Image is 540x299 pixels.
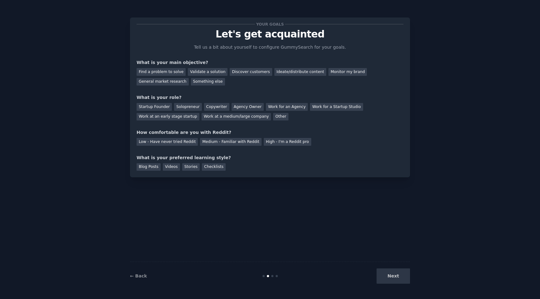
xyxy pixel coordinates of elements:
div: Work for an Agency [266,103,308,111]
div: Copywriter [204,103,229,111]
div: What is your preferred learning style? [137,154,403,161]
div: Startup Founder [137,103,172,111]
span: Your goals [255,21,285,27]
div: Discover customers [230,68,272,76]
div: Work at a medium/large company [202,113,271,121]
div: Low - Have never tried Reddit [137,138,198,146]
div: What is your role? [137,94,403,101]
div: What is your main objective? [137,59,403,66]
div: Agency Owner [232,103,264,111]
div: Solopreneur [174,103,202,111]
div: Find a problem to solve [137,68,186,76]
div: General market research [137,78,189,86]
div: Other [273,113,288,121]
div: Blog Posts [137,163,161,171]
div: Medium - Familiar with Reddit [200,138,261,146]
div: Ideate/distribute content [274,68,326,76]
div: Checklists [202,163,226,171]
div: High - I'm a Reddit pro [264,138,311,146]
div: Monitor my brand [328,68,367,76]
div: Videos [163,163,180,171]
p: Let's get acquainted [137,29,403,40]
a: ← Back [130,273,147,278]
div: Work at an early stage startup [137,113,199,121]
div: Something else [191,78,225,86]
div: Validate a solution [188,68,227,76]
p: Tell us a bit about yourself to configure GummySearch for your goals. [191,44,349,51]
div: Work for a Startup Studio [310,103,363,111]
div: Stories [182,163,200,171]
div: How comfortable are you with Reddit? [137,129,403,136]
